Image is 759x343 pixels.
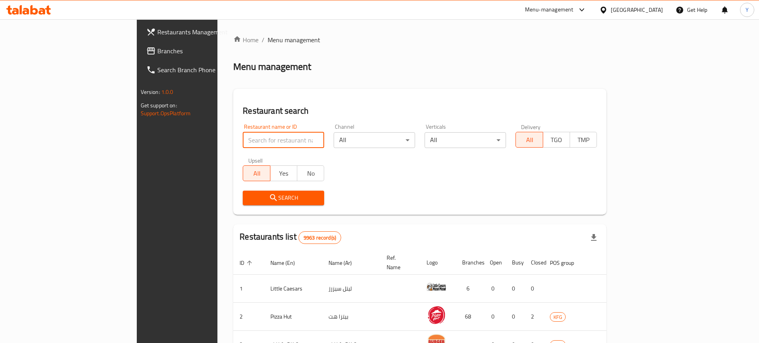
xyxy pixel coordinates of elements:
h2: Menu management [233,60,311,73]
button: All [515,132,543,148]
a: Branches [140,41,264,60]
td: 0 [506,303,525,331]
td: ليتل سيزرز [322,275,380,303]
th: Closed [525,251,544,275]
div: [GEOGRAPHIC_DATA] [611,6,663,14]
span: Search Branch Phone [157,65,257,75]
span: Menu management [268,35,320,45]
div: All [334,132,415,148]
span: KFG [550,313,565,322]
td: 6 [456,275,483,303]
label: Upsell [248,157,263,163]
h2: Restaurant search [243,105,597,117]
span: Get support on: [141,100,177,111]
a: Search Branch Phone [140,60,264,79]
div: Export file [584,228,603,247]
div: Menu-management [525,5,574,15]
button: Yes [270,165,297,181]
td: 68 [456,303,483,331]
span: TMP [573,134,594,146]
button: TGO [543,132,570,148]
span: Search [249,193,318,203]
h2: Restaurants list [240,231,341,244]
span: Ref. Name [387,253,411,272]
span: Branches [157,46,257,56]
td: 0 [525,275,544,303]
span: Y [746,6,749,14]
div: Total records count [298,231,341,244]
span: All [246,168,267,179]
button: Search [243,191,324,205]
span: Version: [141,87,160,97]
button: TMP [570,132,597,148]
span: POS group [550,258,584,268]
div: All [425,132,506,148]
a: Restaurants Management [140,22,264,41]
td: 0 [506,275,525,303]
label: Delivery [521,124,541,129]
span: All [519,134,540,146]
span: Name (Ar) [329,258,362,268]
th: Open [483,251,506,275]
th: Branches [456,251,483,275]
input: Search for restaurant name or ID.. [243,132,324,148]
td: بيتزا هت [322,303,380,331]
nav: breadcrumb [233,35,606,45]
td: 2 [525,303,544,331]
td: 0 [483,303,506,331]
span: 1.0.0 [161,87,174,97]
th: Logo [420,251,456,275]
span: Yes [274,168,294,179]
button: No [297,165,324,181]
td: Pizza Hut [264,303,322,331]
td: 0 [483,275,506,303]
span: TGO [546,134,567,146]
span: Restaurants Management [157,27,257,37]
a: Support.OpsPlatform [141,108,191,118]
span: 9963 record(s) [299,234,341,242]
button: All [243,165,270,181]
span: Name (En) [270,258,305,268]
span: No [300,168,321,179]
th: Busy [506,251,525,275]
span: ID [240,258,255,268]
img: Pizza Hut [427,305,446,325]
img: Little Caesars [427,277,446,297]
td: Little Caesars [264,275,322,303]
